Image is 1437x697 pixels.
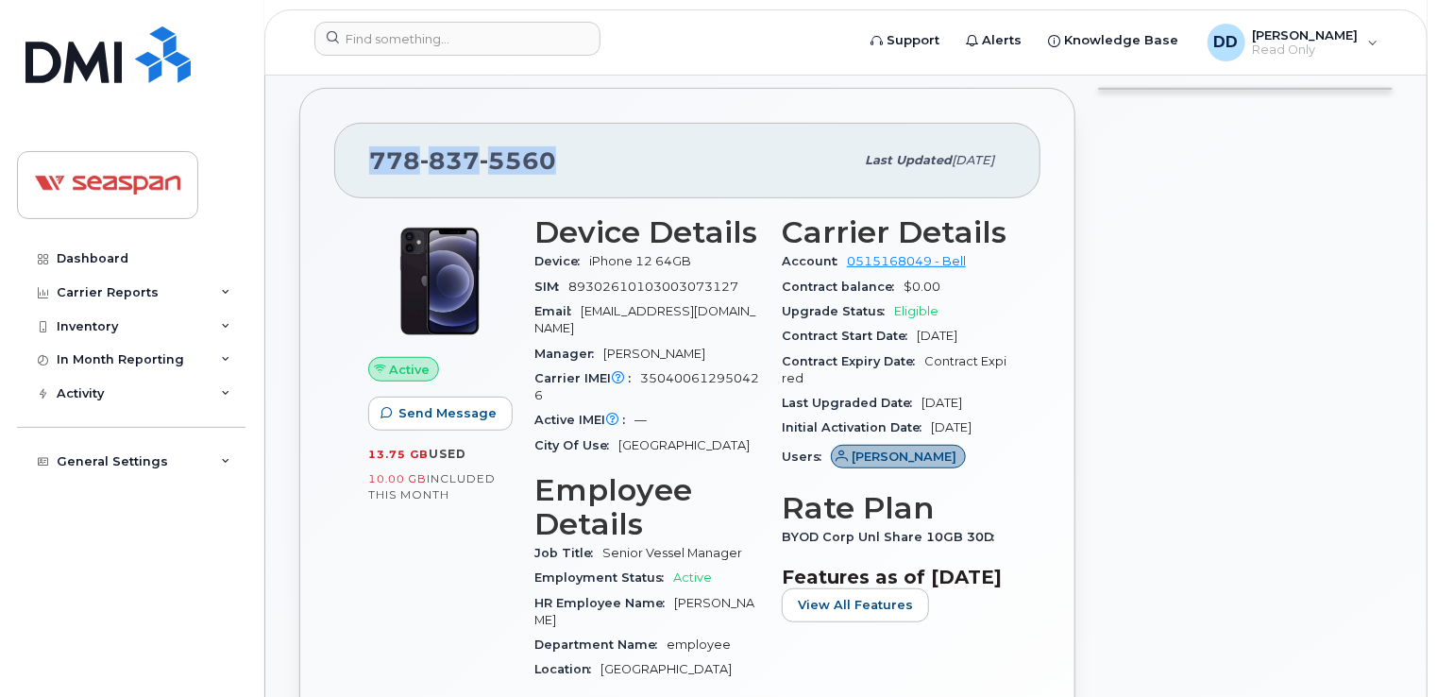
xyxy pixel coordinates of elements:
span: View All Features [798,596,913,614]
span: 837 [420,146,480,175]
span: Active [673,570,712,585]
div: Dhruv Desai [1194,24,1392,61]
h3: Employee Details [534,473,759,541]
span: 5560 [480,146,556,175]
span: Active [390,361,431,379]
span: [PERSON_NAME] [1253,27,1359,42]
span: Send Message [398,404,497,422]
span: [DATE] [921,396,962,410]
span: Email [534,304,581,318]
a: Support [858,22,954,59]
span: Read Only [1253,42,1359,58]
span: Contract Start Date [782,329,917,343]
span: Knowledge Base [1065,31,1179,50]
span: included this month [368,471,496,502]
span: Last updated [865,153,952,167]
span: 350400612950426 [534,371,759,402]
span: [PERSON_NAME] [534,596,754,627]
span: Location [534,662,600,676]
span: City Of Use [534,438,618,452]
span: Active IMEI [534,413,634,427]
span: 89302610103003073127 [568,280,738,294]
span: [EMAIL_ADDRESS][DOMAIN_NAME] [534,304,755,335]
span: DD [1214,31,1239,54]
a: Alerts [954,22,1036,59]
span: Account [782,254,847,268]
a: 0515168049 - Bell [847,254,966,268]
a: [PERSON_NAME] [831,450,966,464]
a: Knowledge Base [1036,22,1192,59]
span: [DATE] [952,153,994,167]
span: [GEOGRAPHIC_DATA] [618,438,750,452]
span: HR Employee Name [534,596,674,610]
img: iPhone_12.jpg [383,225,497,338]
span: Senior Vessel Manager [602,546,742,560]
span: iPhone 12 64GB [589,254,691,268]
span: 13.75 GB [368,448,429,461]
span: Upgrade Status [782,304,894,318]
span: — [634,413,647,427]
span: [DATE] [917,329,957,343]
span: Employment Status [534,570,673,585]
span: Eligible [894,304,938,318]
h3: Device Details [534,215,759,249]
span: [DATE] [931,420,972,434]
span: used [429,447,466,461]
span: Job Title [534,546,602,560]
h3: Features as of [DATE] [782,566,1006,588]
span: Device [534,254,589,268]
span: employee [667,637,731,652]
span: Alerts [983,31,1023,50]
span: Carrier IMEI [534,371,640,385]
span: Support [888,31,940,50]
input: Find something... [314,22,600,56]
span: Manager [534,347,603,361]
span: 10.00 GB [368,472,427,485]
span: Contract Expired [782,354,1006,385]
span: [PERSON_NAME] [603,347,705,361]
button: Send Message [368,397,513,431]
span: SIM [534,280,568,294]
span: 778 [369,146,556,175]
span: Initial Activation Date [782,420,931,434]
h3: Rate Plan [782,491,1006,525]
span: Contract balance [782,280,904,294]
span: Department Name [534,637,667,652]
button: View All Features [782,588,929,622]
span: [PERSON_NAME] [853,448,957,466]
span: BYOD Corp Unl Share 10GB 30D [782,530,1004,544]
span: Contract Expiry Date [782,354,924,368]
span: Users [782,450,831,464]
h3: Carrier Details [782,215,1006,249]
span: Last Upgraded Date [782,396,921,410]
span: [GEOGRAPHIC_DATA] [600,662,732,676]
span: $0.00 [904,280,940,294]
